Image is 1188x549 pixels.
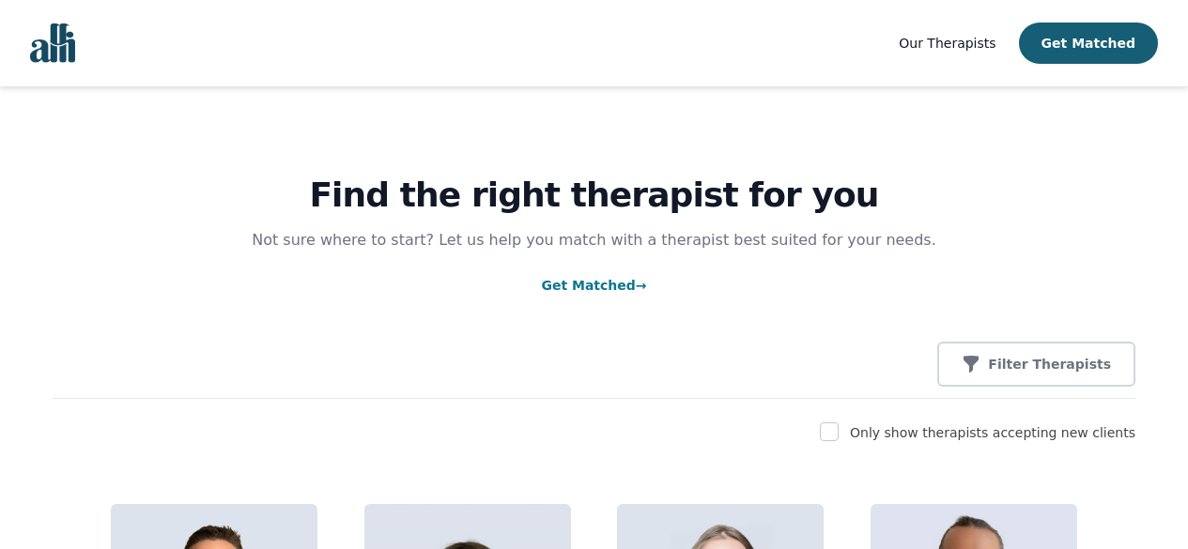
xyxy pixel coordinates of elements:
[234,229,955,252] p: Not sure where to start? Let us help you match with a therapist best suited for your needs.
[988,355,1111,374] p: Filter Therapists
[53,176,1135,214] h1: Find the right therapist for you
[899,32,995,54] a: Our Therapists
[937,342,1135,387] button: Filter Therapists
[30,23,75,63] img: alli logo
[899,36,995,51] span: Our Therapists
[1019,23,1158,64] button: Get Matched
[636,278,647,293] span: →
[850,425,1135,440] label: Only show therapists accepting new clients
[541,278,646,293] a: Get Matched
